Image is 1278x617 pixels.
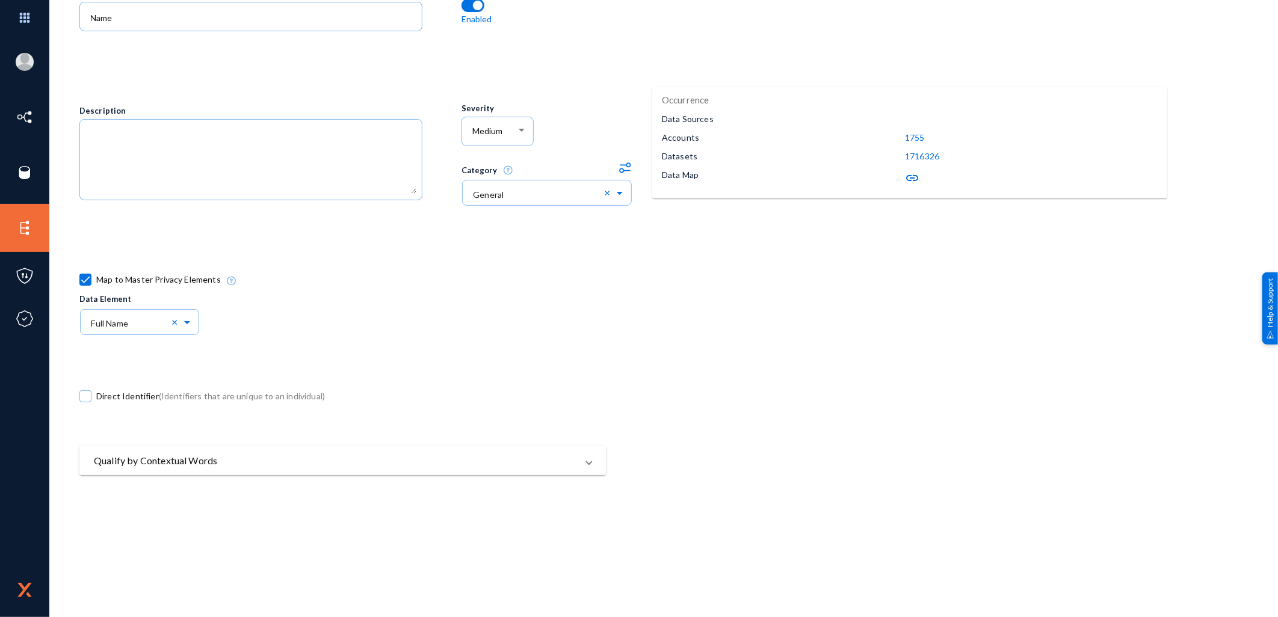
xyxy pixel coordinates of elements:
[662,131,699,144] p: Accounts
[1262,272,1278,345] div: Help & Support
[79,294,132,304] span: Data Element
[16,164,34,182] img: icon-sources.svg
[662,112,714,125] p: Data Sources
[96,271,221,289] span: Map to Master Privacy Elements
[16,53,34,71] img: blank-profile-picture.png
[461,13,492,25] p: Enabled
[94,453,577,468] mat-panel-title: Qualify by Contextual Words
[662,150,697,162] p: Datasets
[662,168,699,181] p: Data Map
[16,108,34,126] img: icon-inventory.svg
[91,13,416,23] input: Name
[604,187,614,198] span: Clear all
[171,316,182,327] span: Clear all
[905,171,919,185] mat-icon: link
[79,105,461,117] div: Description
[79,446,606,475] mat-expansion-panel-header: Qualify by Contextual Words
[96,387,325,405] span: Direct Identifier
[905,131,925,144] p: 1755
[662,93,709,107] p: Occurrence
[16,310,34,328] img: icon-compliance.svg
[461,103,633,115] div: Severity
[16,219,34,237] img: icon-elements.svg
[159,391,325,401] span: (Identifiers that are unique to an individual)
[7,5,43,31] img: app launcher
[905,150,939,162] p: 1716326
[461,165,513,175] span: Category
[16,267,34,285] img: icon-policies.svg
[1267,331,1274,339] img: help_support.svg
[472,126,502,136] span: Medium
